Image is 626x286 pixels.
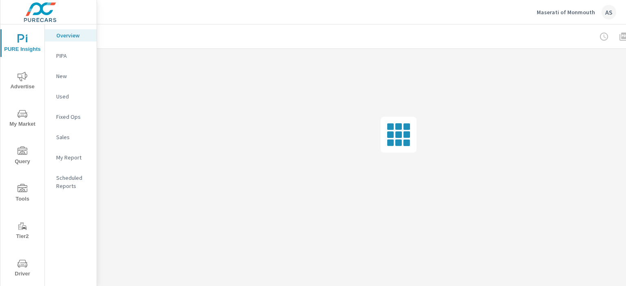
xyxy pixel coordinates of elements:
[56,133,90,141] p: Sales
[45,50,97,62] div: PIPA
[56,174,90,190] p: Scheduled Reports
[56,31,90,39] p: Overview
[45,131,97,143] div: Sales
[602,5,616,20] div: AS
[3,72,42,92] span: Advertise
[537,9,595,16] p: Maserati of Monmouth
[45,90,97,103] div: Used
[3,221,42,241] span: Tier2
[45,151,97,164] div: My Report
[3,259,42,279] span: Driver
[56,92,90,100] p: Used
[56,72,90,80] p: New
[3,34,42,54] span: PURE Insights
[45,70,97,82] div: New
[45,29,97,41] div: Overview
[56,52,90,60] p: PIPA
[45,111,97,123] div: Fixed Ops
[56,153,90,162] p: My Report
[3,109,42,129] span: My Market
[3,146,42,166] span: Query
[3,184,42,204] span: Tools
[45,172,97,192] div: Scheduled Reports
[56,113,90,121] p: Fixed Ops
